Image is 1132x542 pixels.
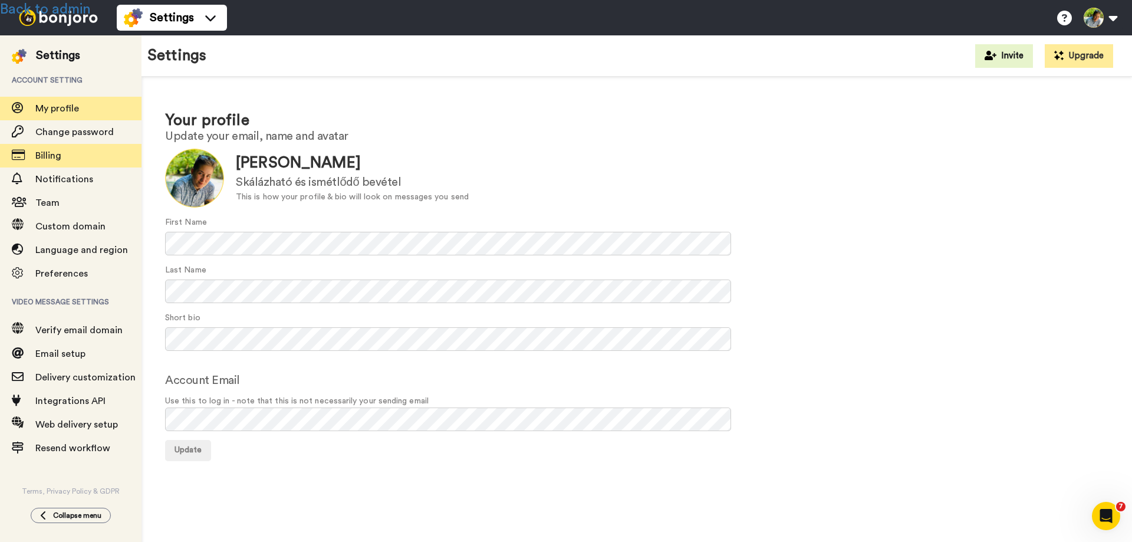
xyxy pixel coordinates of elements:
span: Delivery customization [35,373,136,382]
div: Settings [36,47,80,64]
span: Email setup [35,349,85,359]
img: settings-colored.svg [12,49,27,64]
img: settings-colored.svg [124,8,143,27]
span: Update [175,446,202,454]
iframe: Intercom live chat [1092,502,1120,530]
span: Collapse menu [53,511,101,520]
span: Verify email domain [35,326,123,335]
span: Integrations API [35,396,106,406]
span: Language and region [35,245,128,255]
h1: Settings [147,47,206,64]
span: Preferences [35,269,88,278]
h2: Update your email, name and avatar [165,130,1108,143]
label: Short bio [165,312,200,324]
div: Skálázható és ismétlődő bevétel [236,174,469,191]
label: Last Name [165,264,206,277]
button: Upgrade [1045,44,1113,68]
span: 7 [1116,502,1126,511]
h1: Your profile [165,112,1108,129]
span: Web delivery setup [35,420,118,429]
span: Custom domain [35,222,106,231]
span: My profile [35,104,79,113]
span: Settings [150,9,194,26]
div: [PERSON_NAME] [236,152,469,174]
button: Invite [975,44,1033,68]
span: Resend workflow [35,444,110,453]
label: Account Email [165,372,240,389]
span: Use this to log in - note that this is not necessarily your sending email [165,395,1108,408]
span: Change password [35,127,114,137]
button: Update [165,440,211,461]
span: Team [35,198,60,208]
span: Notifications [35,175,93,184]
button: Collapse menu [31,508,111,523]
label: First Name [165,216,207,229]
span: Billing [35,151,61,160]
div: This is how your profile & bio will look on messages you send [236,191,469,203]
